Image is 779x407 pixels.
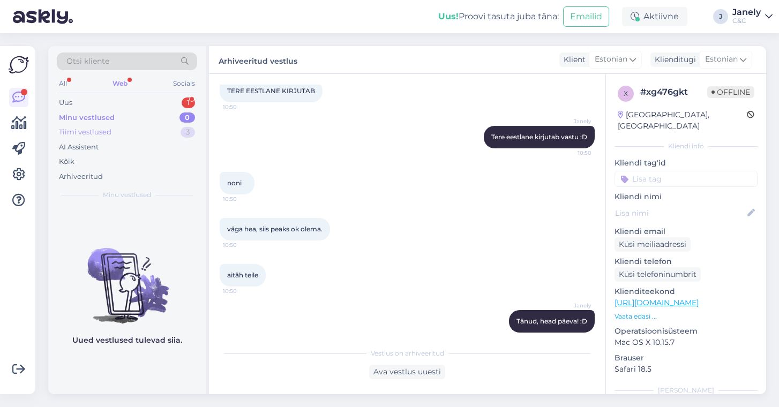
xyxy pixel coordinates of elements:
p: Kliendi nimi [615,191,758,202]
span: Minu vestlused [103,190,151,200]
p: Brauser [615,352,758,364]
div: Janely [732,8,761,17]
span: TERE EESTLANE KIRJUTAB [227,87,315,95]
div: Proovi tasuta juba täna: [438,10,559,23]
div: 0 [179,112,195,123]
div: Web [110,77,130,91]
span: 10:50 [223,103,263,111]
div: Kliendi info [615,141,758,151]
div: Uus [59,97,72,108]
span: väga hea, siis peaks ok olema. [227,225,323,233]
div: Minu vestlused [59,112,115,123]
span: 10:50 [223,195,263,203]
div: 1 [182,97,195,108]
div: J [713,9,728,24]
a: [URL][DOMAIN_NAME] [615,298,699,307]
div: Klient [559,54,586,65]
div: 3 [181,127,195,138]
label: Arhiveeritud vestlus [219,52,297,67]
p: Mac OS X 10.15.7 [615,337,758,348]
div: AI Assistent [59,142,99,153]
span: Tänud, head päeva! :D [516,317,587,325]
p: Vaata edasi ... [615,312,758,321]
b: Uus! [438,11,459,21]
p: Kliendi email [615,226,758,237]
span: Vestlus on arhiveeritud [371,349,444,358]
span: Janely [551,302,591,310]
p: Kliendi telefon [615,256,758,267]
p: Kliendi tag'id [615,157,758,169]
img: No chats [48,229,206,325]
span: Tere eestlane kirjutab vastu :D [491,133,587,141]
span: Janely [551,117,591,125]
div: Tiimi vestlused [59,127,111,138]
span: Offline [707,86,754,98]
p: Safari 18.5 [615,364,758,375]
div: C&C [732,17,761,25]
div: Küsi meiliaadressi [615,237,691,252]
span: 10:50 [551,149,591,157]
span: aitäh teile [227,271,258,279]
div: [GEOGRAPHIC_DATA], [GEOGRAPHIC_DATA] [618,109,747,132]
button: Emailid [563,6,609,27]
span: Otsi kliente [66,56,109,67]
div: [PERSON_NAME] [615,386,758,395]
div: Klienditugi [650,54,696,65]
div: Socials [171,77,197,91]
a: JanelyC&C [732,8,773,25]
img: Askly Logo [9,55,29,75]
p: Klienditeekond [615,286,758,297]
div: Kõik [59,156,74,167]
span: Estonian [595,54,627,65]
input: Lisa nimi [615,207,745,219]
div: Küsi telefoninumbrit [615,267,701,282]
span: noni [227,179,242,187]
span: x [624,89,628,97]
span: 10:50 [223,241,263,249]
div: # xg476gkt [640,86,707,99]
input: Lisa tag [615,171,758,187]
div: Ava vestlus uuesti [369,365,445,379]
div: Arhiveeritud [59,171,103,182]
div: All [57,77,69,91]
p: Uued vestlused tulevad siia. [72,335,182,346]
span: 10:50 [223,287,263,295]
p: Operatsioonisüsteem [615,326,758,337]
div: Aktiivne [622,7,687,26]
span: Estonian [705,54,738,65]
